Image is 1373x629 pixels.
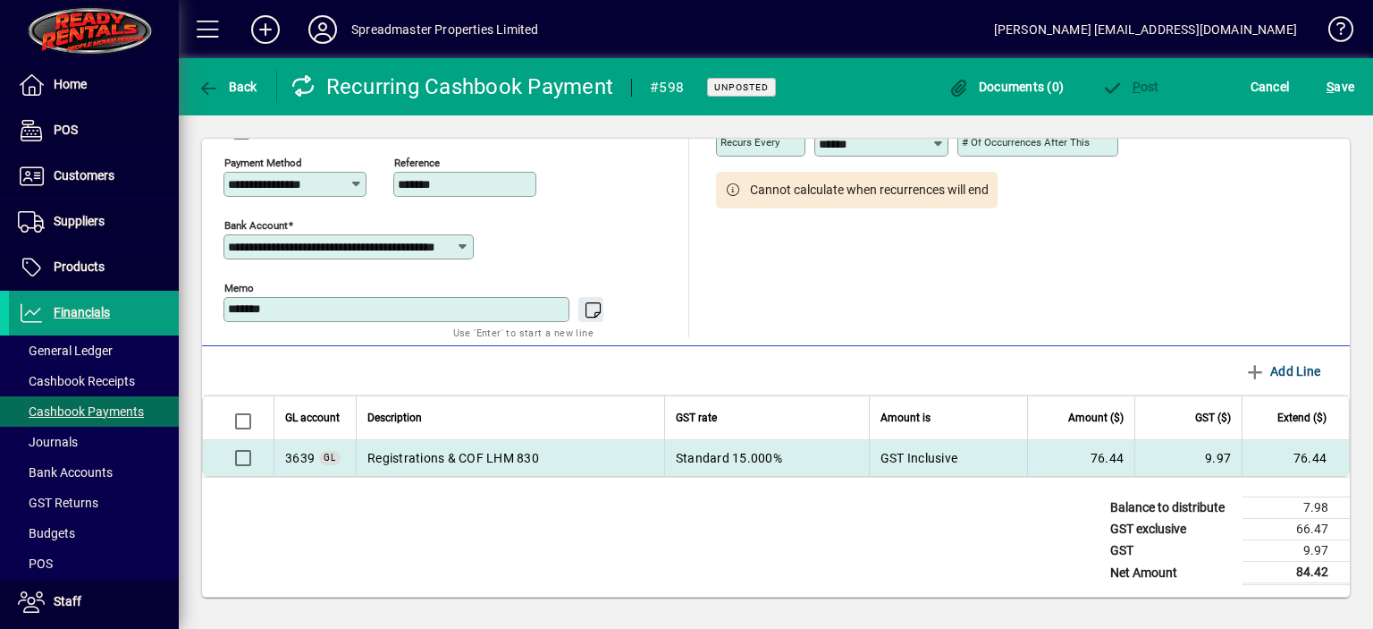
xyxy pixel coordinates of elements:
[9,245,179,290] a: Products
[1101,80,1159,94] span: ost
[356,440,664,476] td: Registrations & COF LHM 830
[1242,562,1350,584] td: 84.42
[948,80,1064,94] span: Documents (0)
[880,408,931,428] span: Amount is
[994,15,1297,44] div: [PERSON_NAME] [EMAIL_ADDRESS][DOMAIN_NAME]
[9,488,179,518] a: GST Returns
[351,15,538,44] div: Spreadmaster Properties Limited
[9,336,179,366] a: General Ledger
[650,73,684,102] div: #598
[54,305,110,319] span: Financials
[1101,540,1242,562] td: GST
[198,80,257,94] span: Back
[18,435,78,449] span: Journals
[18,557,53,571] span: POS
[676,408,717,428] span: GST rate
[54,594,81,608] span: Staff
[237,13,294,46] button: Add
[1322,71,1359,103] button: Save
[1251,72,1290,101] span: Cancel
[9,396,179,427] a: Cashbook Payments
[1097,71,1164,103] button: Post
[9,580,179,625] a: Staff
[294,13,351,46] button: Profile
[943,71,1068,103] button: Documents (0)
[9,63,179,107] a: Home
[324,453,336,463] span: GL
[664,440,869,476] td: Standard 15.000%
[18,526,75,540] span: Budgets
[179,71,277,103] app-page-header-button: Back
[1242,497,1350,519] td: 7.98
[394,157,440,169] mat-label: Reference
[750,181,989,200] span: Cannot calculate when recurrences will end
[1246,71,1294,103] button: Cancel
[285,408,340,428] span: GL account
[1101,519,1242,540] td: GST exclusive
[193,71,262,103] button: Back
[9,200,179,244] a: Suppliers
[18,496,98,510] span: GST Returns
[54,168,114,183] span: Customers
[453,322,594,343] mat-hint: Use 'Enter' to start a new line
[54,259,105,274] span: Products
[1237,355,1328,387] button: Add Line
[1277,408,1327,428] span: Extend ($)
[285,449,315,467] span: Registrations & COF's
[9,108,179,153] a: POS
[9,427,179,457] a: Journals
[714,81,769,93] span: Unposted
[1327,72,1354,101] span: ave
[1242,440,1349,476] td: 76.44
[869,440,1027,476] td: GST Inclusive
[18,465,113,480] span: Bank Accounts
[1327,80,1334,94] span: S
[720,136,779,149] mat-label: Recurs every
[1242,519,1350,540] td: 66.47
[18,344,113,358] span: General Ledger
[1101,497,1242,519] td: Balance to distribute
[9,457,179,488] a: Bank Accounts
[224,282,254,294] mat-label: Memo
[1315,4,1351,62] a: Knowledge Base
[224,219,288,232] mat-label: Bank Account
[1242,540,1350,562] td: 9.97
[367,408,422,428] span: Description
[1244,357,1321,386] span: Add Line
[54,77,87,91] span: Home
[1134,440,1242,476] td: 9.97
[9,518,179,548] a: Budgets
[1027,440,1134,476] td: 76.44
[9,548,179,579] a: POS
[9,366,179,396] a: Cashbook Receipts
[1068,408,1124,428] span: Amount ($)
[18,374,135,388] span: Cashbook Receipts
[962,136,1090,149] mat-label: # of occurrences after this
[1195,408,1231,428] span: GST ($)
[54,123,78,137] span: POS
[1133,80,1141,94] span: P
[54,214,105,228] span: Suppliers
[18,404,144,419] span: Cashbook Payments
[291,72,614,101] div: Recurring Cashbook Payment
[1101,562,1242,584] td: Net Amount
[224,157,302,169] mat-label: Payment method
[9,154,179,199] a: Customers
